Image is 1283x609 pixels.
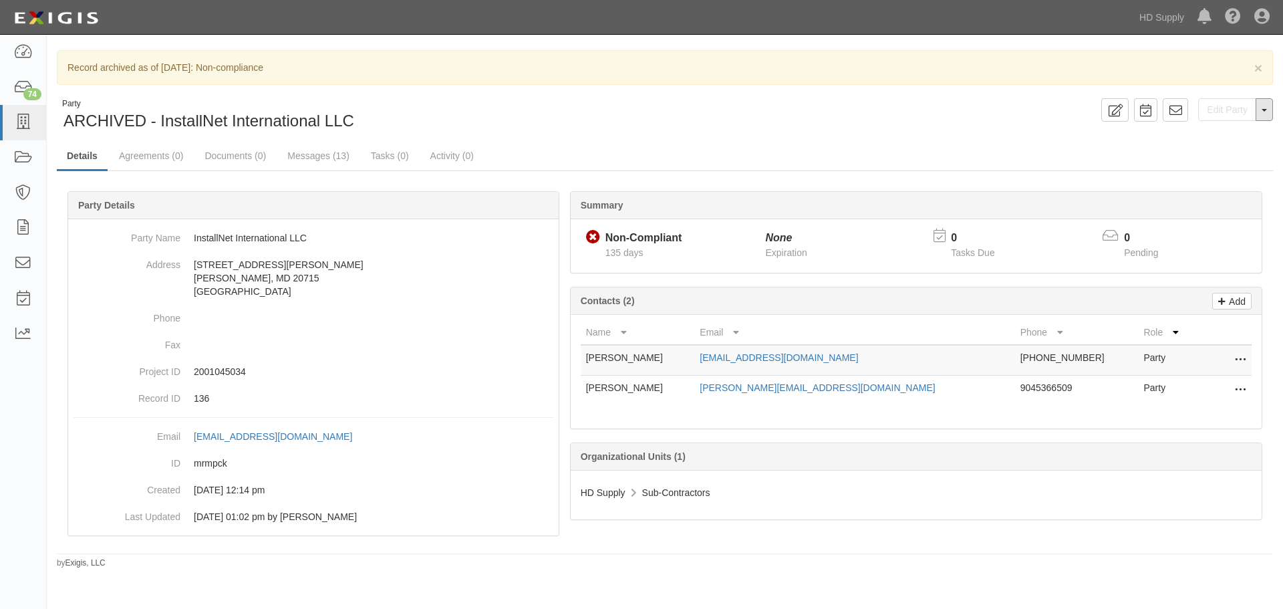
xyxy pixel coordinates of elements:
p: Record archived as of [DATE]: Non-compliance [67,61,1262,74]
div: [EMAIL_ADDRESS][DOMAIN_NAME] [194,430,352,443]
dt: Party Name [74,225,180,245]
div: ARCHIVED - InstallNet International LLC [57,98,655,132]
td: [PERSON_NAME] [581,345,695,376]
a: [EMAIL_ADDRESS][DOMAIN_NAME] [194,431,367,442]
span: Pending [1124,247,1158,258]
dd: [STREET_ADDRESS][PERSON_NAME] [PERSON_NAME], MD 20715 [GEOGRAPHIC_DATA] [74,251,553,305]
dd: 07/08/2025 01:02 pm by Rich Phelan [74,503,553,530]
th: Phone [1015,320,1139,345]
dt: Project ID [74,358,180,378]
a: Tasks (0) [361,142,419,169]
img: logo-5460c22ac91f19d4615b14bd174203de0afe785f0fc80cf4dbbc73dc1793850b.png [10,6,102,30]
p: 0 [951,231,1011,246]
a: Add [1212,293,1252,310]
th: Email [694,320,1014,345]
b: Contacts (2) [581,295,635,306]
th: Role [1138,320,1198,345]
p: Add [1226,293,1246,309]
td: Party [1138,376,1198,406]
a: Messages (13) [277,142,360,169]
a: Details [57,142,108,171]
span: HD Supply [581,487,625,498]
th: Name [581,320,695,345]
a: HD Supply [1133,4,1191,31]
b: Party Details [78,200,135,211]
dt: Phone [74,305,180,325]
p: 2001045034 [194,365,553,378]
div: 74 [23,88,41,100]
small: by [57,558,106,569]
span: Since 06/01/2025 [605,247,644,258]
dt: Email [74,423,180,443]
i: None [766,232,793,243]
a: Exigis, LLC [65,558,106,568]
div: Party [62,98,354,110]
a: [EMAIL_ADDRESS][DOMAIN_NAME] [700,352,858,363]
div: Non-Compliant [605,231,682,246]
dt: Created [74,477,180,497]
dt: Record ID [74,385,180,405]
span: Tasks Due [951,247,994,258]
span: Sub-Contractors [642,487,710,498]
p: 136 [194,392,553,405]
td: [PERSON_NAME] [581,376,695,406]
td: [PHONE_NUMBER] [1015,345,1139,376]
a: [PERSON_NAME][EMAIL_ADDRESS][DOMAIN_NAME] [700,382,935,393]
i: Non-Compliant [586,231,600,245]
a: Edit Party [1198,98,1256,121]
dt: ID [74,450,180,470]
b: Organizational Units (1) [581,451,686,462]
td: 9045366509 [1015,376,1139,406]
dt: Address [74,251,180,271]
dd: 12/22/2023 12:14 pm [74,477,553,503]
dd: InstallNet International LLC [74,225,553,251]
dt: Last Updated [74,503,180,523]
dt: Fax [74,332,180,352]
span: ARCHIVED - InstallNet International LLC [63,112,354,130]
span: × [1254,60,1262,76]
button: Close [1254,61,1262,75]
span: Expiration [766,247,807,258]
a: Activity (0) [420,142,484,169]
a: Agreements (0) [109,142,193,169]
dd: mrmpck [74,450,553,477]
a: Documents (0) [194,142,276,169]
td: Party [1138,345,1198,376]
p: 0 [1124,231,1175,246]
b: Summary [581,200,623,211]
i: Help Center - Complianz [1225,9,1241,25]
